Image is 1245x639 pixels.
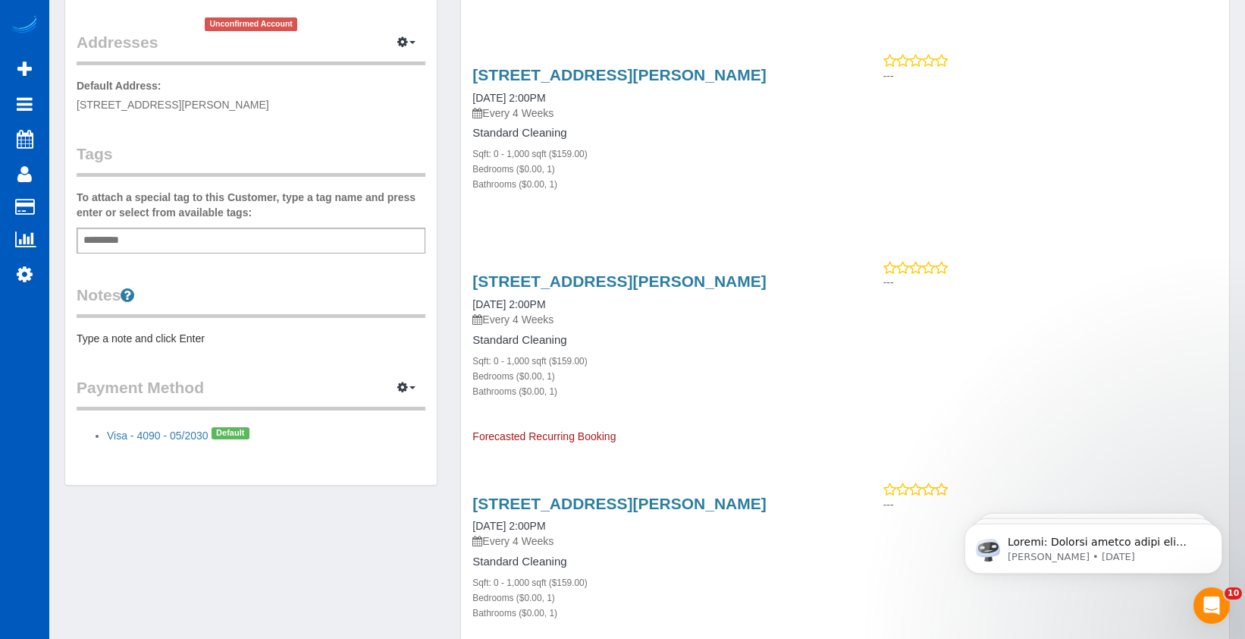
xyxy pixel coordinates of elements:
a: [STREET_ADDRESS][PERSON_NAME] [472,272,766,290]
p: --- [883,68,1218,83]
img: Automaid Logo [9,15,39,36]
span: Forecasted Recurring Booking [472,430,616,442]
small: Bedrooms ($0.00, 1) [472,371,554,382]
span: Default [212,427,249,439]
legend: Payment Method [77,376,425,411]
h4: Standard Cleaning [472,556,833,568]
a: [DATE] 2:00PM [472,520,545,532]
small: Sqft: 0 - 1,000 sqft ($159.00) [472,356,587,367]
legend: Tags [77,143,425,177]
small: Bedrooms ($0.00, 1) [472,164,554,175]
iframe: Intercom notifications message [942,492,1245,598]
span: 10 [1225,587,1242,600]
p: --- [883,275,1218,290]
label: To attach a special tag to this Customer, type a tag name and press enter or select from availabl... [77,190,425,220]
a: [STREET_ADDRESS][PERSON_NAME] [472,495,766,512]
a: [DATE] 2:00PM [472,298,545,310]
small: Sqft: 0 - 1,000 sqft ($159.00) [472,578,587,588]
small: Bathrooms ($0.00, 1) [472,386,557,397]
p: Every 4 Weeks [472,105,833,121]
a: [DATE] 2:00PM [472,92,545,104]
legend: Notes [77,284,425,318]
a: Visa - 4090 - 05/2030 [107,430,209,442]
a: [STREET_ADDRESS][PERSON_NAME] [472,66,766,83]
iframe: Intercom live chat [1193,587,1230,624]
span: [STREET_ADDRESS][PERSON_NAME] [77,99,269,111]
p: Every 4 Weeks [472,312,833,327]
p: Every 4 Weeks [472,534,833,549]
span: Unconfirmed Account [205,17,297,30]
h4: Standard Cleaning [472,334,833,347]
p: --- [883,497,1218,512]
small: Bathrooms ($0.00, 1) [472,608,557,619]
pre: Type a note and click Enter [77,331,425,346]
small: Sqft: 0 - 1,000 sqft ($159.00) [472,149,587,159]
h4: Standard Cleaning [472,127,833,140]
small: Bathrooms ($0.00, 1) [472,179,557,190]
small: Bedrooms ($0.00, 1) [472,593,554,603]
label: Default Address: [77,78,162,93]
